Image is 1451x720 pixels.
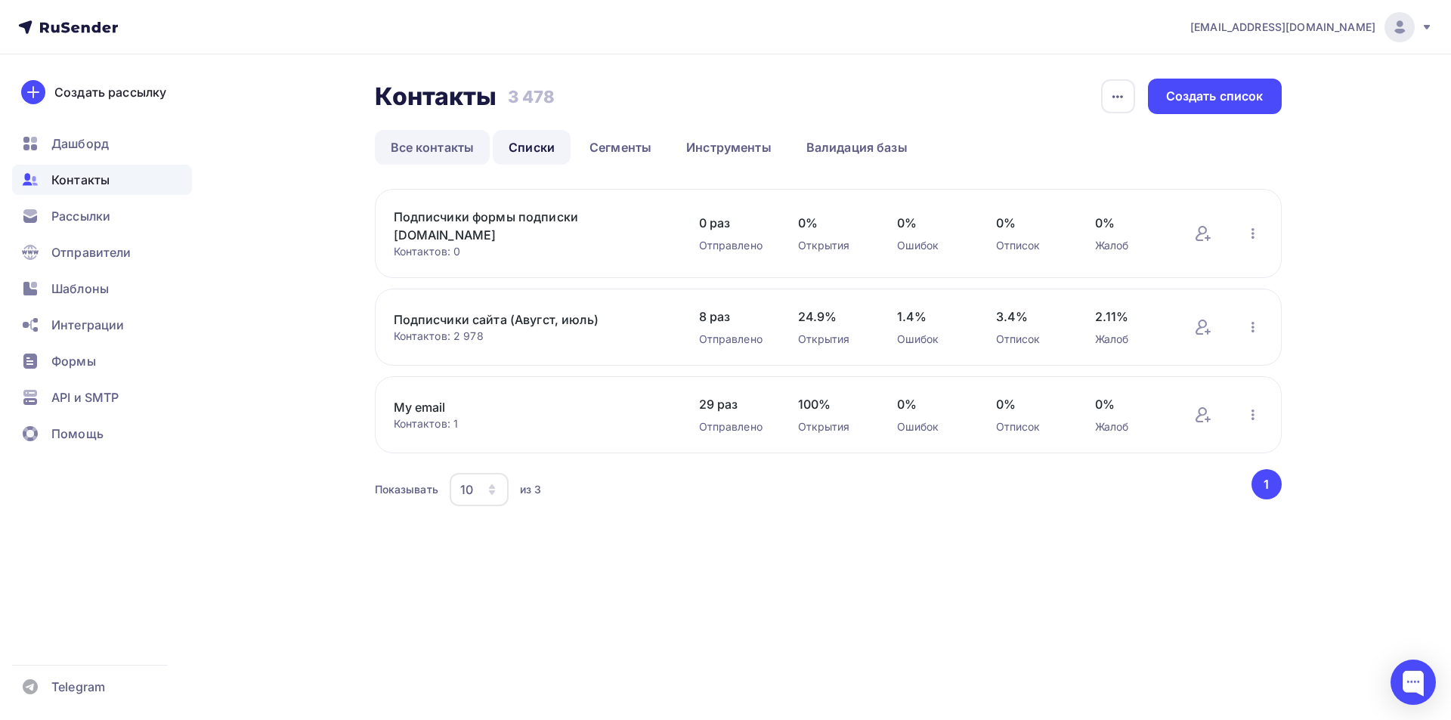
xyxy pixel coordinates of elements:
[897,332,966,347] div: Ошибок
[798,214,867,232] span: 0%
[798,332,867,347] div: Открытия
[699,214,768,232] span: 0 раз
[996,238,1065,253] div: Отписок
[394,244,669,259] div: Контактов: 0
[394,311,651,329] a: Подписчики сайта (Авугст, июль)
[394,208,651,244] a: Подписчики формы подписки [DOMAIN_NAME]
[897,419,966,434] div: Ошибок
[897,395,966,413] span: 0%
[798,307,867,326] span: 24.9%
[897,238,966,253] div: Ошибок
[51,425,104,443] span: Помощь
[670,130,787,165] a: Инструменты
[699,419,768,434] div: Отправлено
[460,481,473,499] div: 10
[1095,419,1164,434] div: Жалоб
[1095,307,1164,326] span: 2.11%
[1095,332,1164,347] div: Жалоб
[574,130,667,165] a: Сегменты
[51,134,109,153] span: Дашборд
[12,128,192,159] a: Дашборд
[1251,469,1282,499] button: Go to page 1
[1248,469,1282,499] ul: Pagination
[12,165,192,195] a: Контакты
[1190,20,1375,35] span: [EMAIL_ADDRESS][DOMAIN_NAME]
[520,482,542,497] div: из 3
[897,214,966,232] span: 0%
[51,207,110,225] span: Рассылки
[12,346,192,376] a: Формы
[798,419,867,434] div: Открытия
[996,395,1065,413] span: 0%
[51,678,105,696] span: Telegram
[375,482,438,497] div: Показывать
[897,307,966,326] span: 1.4%
[51,280,109,298] span: Шаблоны
[699,238,768,253] div: Отправлено
[394,398,651,416] a: My email
[699,307,768,326] span: 8 раз
[996,332,1065,347] div: Отписок
[699,395,768,413] span: 29 раз
[1095,238,1164,253] div: Жалоб
[996,419,1065,434] div: Отписок
[798,395,867,413] span: 100%
[1095,395,1164,413] span: 0%
[54,83,166,101] div: Создать рассылку
[493,130,571,165] a: Списки
[996,307,1065,326] span: 3.4%
[699,332,768,347] div: Отправлено
[790,130,924,165] a: Валидация базы
[996,214,1065,232] span: 0%
[51,388,119,406] span: API и SMTP
[798,238,867,253] div: Открытия
[1095,214,1164,232] span: 0%
[1190,12,1433,42] a: [EMAIL_ADDRESS][DOMAIN_NAME]
[51,316,124,334] span: Интеграции
[12,237,192,267] a: Отправители
[394,329,669,344] div: Контактов: 2 978
[51,352,96,370] span: Формы
[394,416,669,431] div: Контактов: 1
[51,243,131,261] span: Отправители
[375,130,490,165] a: Все контакты
[508,86,555,107] h3: 3 478
[51,171,110,189] span: Контакты
[375,82,497,112] h2: Контакты
[449,472,509,507] button: 10
[1166,88,1264,105] div: Создать список
[12,201,192,231] a: Рассылки
[12,273,192,304] a: Шаблоны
